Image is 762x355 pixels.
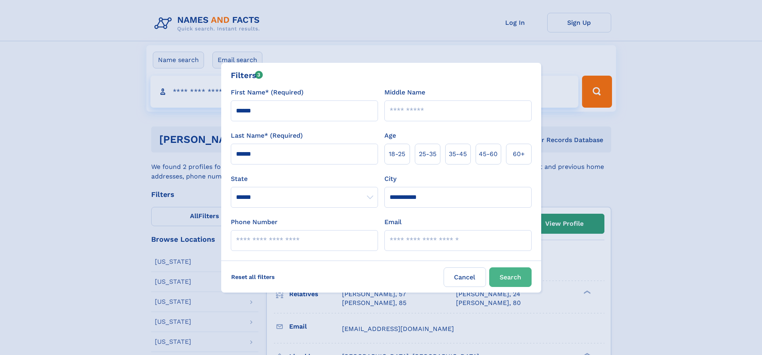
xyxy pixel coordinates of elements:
[513,149,525,159] span: 60+
[384,131,396,140] label: Age
[389,149,405,159] span: 18‑25
[449,149,467,159] span: 35‑45
[384,88,425,97] label: Middle Name
[489,267,532,287] button: Search
[419,149,436,159] span: 25‑35
[231,217,278,227] label: Phone Number
[384,174,396,184] label: City
[444,267,486,287] label: Cancel
[231,88,304,97] label: First Name* (Required)
[479,149,498,159] span: 45‑60
[231,174,378,184] label: State
[231,69,263,81] div: Filters
[384,217,402,227] label: Email
[231,131,303,140] label: Last Name* (Required)
[226,267,280,287] label: Reset all filters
